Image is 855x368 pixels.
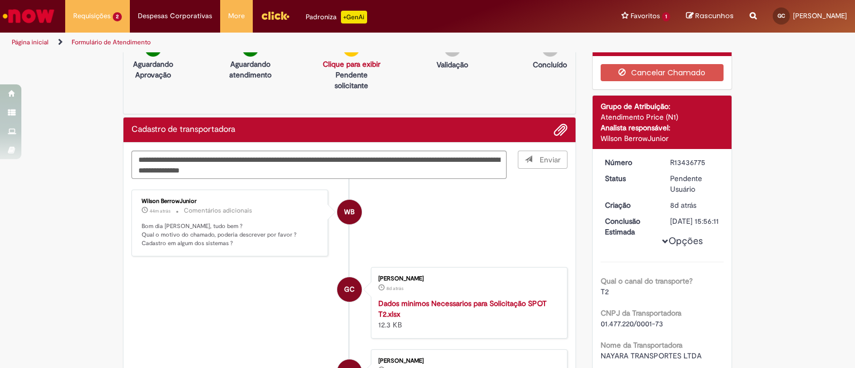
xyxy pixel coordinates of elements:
[601,112,724,122] div: Atendimento Price (N1)
[337,200,362,224] div: Wilson BerrowJunior
[150,208,170,214] span: 44m atrás
[601,276,693,286] b: Qual o canal do transporte?
[228,11,245,21] span: More
[142,198,320,205] div: Wilson BerrowJunior
[131,125,235,135] h2: Cadastro de transportadora Histórico de tíquete
[601,340,682,350] b: Nome da Transportadora
[695,11,734,21] span: Rascunhos
[601,64,724,81] button: Cancelar Chamado
[670,157,720,168] div: R13436775
[670,200,720,210] div: 21/08/2025 14:55:54
[113,12,122,21] span: 2
[131,151,507,179] textarea: Digite sua mensagem aqui...
[386,285,403,292] time: 21/08/2025 14:03:14
[184,206,252,215] small: Comentários adicionais
[670,200,696,210] time: 21/08/2025 14:55:54
[670,200,696,210] span: 8d atrás
[128,59,178,80] p: Aguardando Aprovação
[1,5,56,27] img: ServiceNow
[225,59,275,80] p: Aguardando atendimento
[261,7,290,24] img: click_logo_yellow_360x200.png
[437,59,468,70] p: Validação
[378,299,547,319] a: Dados minimos Necessarios para Solicitação SPOT T2.xlsx
[344,199,355,225] span: WB
[72,38,151,46] a: Formulário de Atendimento
[597,216,663,237] dt: Conclusão Estimada
[344,277,355,302] span: GC
[323,59,380,69] a: Clique para exibir
[533,59,567,70] p: Concluído
[8,33,562,52] ul: Trilhas de página
[597,157,663,168] dt: Número
[601,287,609,296] span: T2
[601,122,724,133] div: Analista responsável:
[378,358,556,364] div: [PERSON_NAME]
[793,11,847,20] span: [PERSON_NAME]
[386,285,403,292] span: 8d atrás
[597,173,663,184] dt: Status
[601,351,702,361] span: NAYARA TRANSPORTES LTDA
[778,12,785,19] span: GC
[670,173,720,194] div: Pendente Usuário
[138,11,212,21] span: Despesas Corporativas
[12,38,49,46] a: Página inicial
[670,216,720,226] div: [DATE] 15:56:11
[73,11,111,21] span: Requisições
[597,200,663,210] dt: Criação
[378,276,556,282] div: [PERSON_NAME]
[631,11,660,21] span: Favoritos
[601,319,663,328] span: 01.477.220/0001-73
[306,11,367,24] div: Padroniza
[686,11,734,21] a: Rascunhos
[337,277,362,302] div: Gabriel Luiz Conceicao Campos
[341,11,367,24] p: +GenAi
[150,208,170,214] time: 29/08/2025 08:28:26
[323,69,380,91] p: Pendente solicitante
[601,101,724,112] div: Grupo de Atribuição:
[662,12,670,21] span: 1
[601,133,724,144] div: Wilson BerrowJunior
[601,308,681,318] b: CNPJ da Transportadora
[554,123,568,137] button: Adicionar anexos
[378,298,556,330] div: 12.3 KB
[142,222,320,247] p: Bom dia [PERSON_NAME], tudo bem ? Qual o motivo do chamado, poderia descrever por favor ? Cadastr...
